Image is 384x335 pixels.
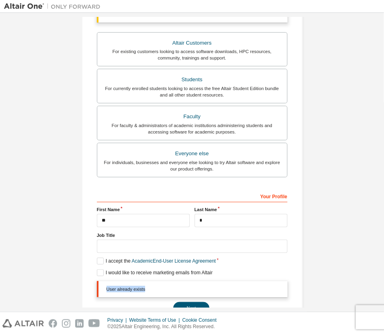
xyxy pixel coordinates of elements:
img: altair_logo.svg [2,319,44,328]
div: For currently enrolled students looking to access the free Altair Student Edition bundle and all ... [102,85,282,98]
label: I would like to receive marketing emails from Altair [97,269,213,276]
div: Website Terms of Use [129,317,182,323]
p: © 2025 Altair Engineering, Inc. All Rights Reserved. [107,323,222,330]
div: User already exists [97,281,287,297]
img: Altair One [4,2,105,10]
button: Next [173,302,209,314]
div: Privacy [107,317,129,323]
div: For faculty & administrators of academic institutions administering students and accessing softwa... [102,122,282,135]
div: For individuals, businesses and everyone else looking to try Altair software and explore our prod... [102,159,282,172]
label: First Name [97,206,190,213]
img: linkedin.svg [75,319,84,328]
div: Everyone else [102,148,282,159]
img: facebook.svg [49,319,57,328]
div: For existing customers looking to access software downloads, HPC resources, community, trainings ... [102,48,282,61]
div: Cookie Consent [182,317,221,323]
div: Your Profile [97,189,287,202]
div: Students [102,74,282,85]
label: I accept the [97,258,216,265]
img: instagram.svg [62,319,70,328]
div: Faculty [102,111,282,122]
label: Job Title [97,232,287,238]
label: Last Name [195,206,287,213]
a: Academic End-User License Agreement [132,258,216,264]
div: Altair Customers [102,37,282,49]
img: youtube.svg [88,319,100,328]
